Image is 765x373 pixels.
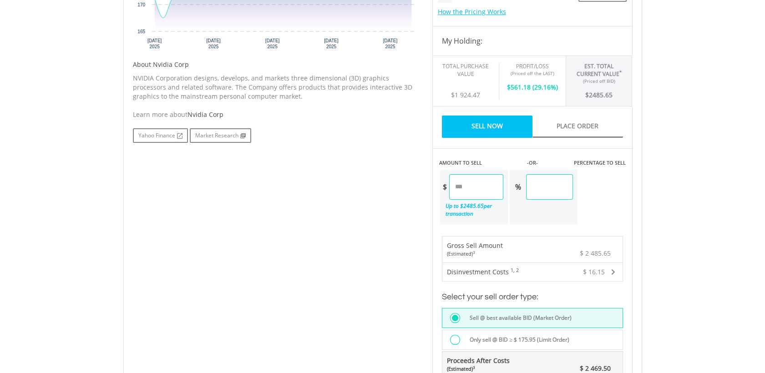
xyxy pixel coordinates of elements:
[573,78,625,84] div: (Priced off BID)
[133,110,419,119] div: Learn more about
[133,74,419,101] p: NVIDIA Corporation designs, develops, and markets three dimensional (3D) graphics processors and ...
[440,62,492,78] div: Total Purchase Value
[324,38,339,49] text: [DATE] 2025
[589,91,613,99] span: 2485.65
[527,159,537,166] label: -OR-
[511,267,519,273] sup: 1, 2
[506,76,559,92] div: $
[447,267,509,276] span: Disinvestment Costs
[383,38,397,49] text: [DATE] 2025
[573,159,625,166] label: PERCENTAGE TO SELL
[439,159,482,166] label: AMOUNT TO SELL
[451,91,480,99] span: $1 924.47
[187,110,223,119] span: Nvidia Corp
[473,365,475,370] sup: 3
[573,84,625,100] div: $
[447,356,510,373] span: Proceeds After Costs
[206,38,221,49] text: [DATE] 2025
[447,241,503,257] div: Gross Sell Amount
[473,250,475,255] sup: 3
[580,249,611,257] span: $ 2 485.65
[137,2,145,7] text: 170
[137,29,145,34] text: 165
[265,38,279,49] text: [DATE] 2025
[532,116,623,138] a: Place Order
[583,267,605,276] span: $ 16.15
[580,364,611,373] span: $ 2 469.50
[573,62,625,78] div: Est. Total Current Value
[447,365,510,373] div: (Estimated)
[506,70,559,76] div: (Priced off the LAST)
[464,335,569,345] label: Only sell @ BID ≥ $ 175.95 (Limit Order)
[133,128,188,143] a: Yahoo Finance
[440,174,449,200] div: $
[442,116,532,138] a: Sell Now
[147,38,162,49] text: [DATE] 2025
[510,174,526,200] div: %
[463,202,484,210] span: 2485.65
[442,291,623,303] h3: Select your sell order type:
[511,83,558,91] span: 561.18 (29.16%)
[190,128,251,143] a: Market Research
[442,35,623,46] h4: My Holding:
[464,313,572,323] label: Sell @ best available BID (Market Order)
[133,60,419,69] h5: About Nvidia Corp
[447,250,503,257] div: (Estimated)
[438,7,506,16] a: How the Pricing Works
[440,200,503,220] div: Up to $ per transaction
[506,62,559,70] div: Profit/Loss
